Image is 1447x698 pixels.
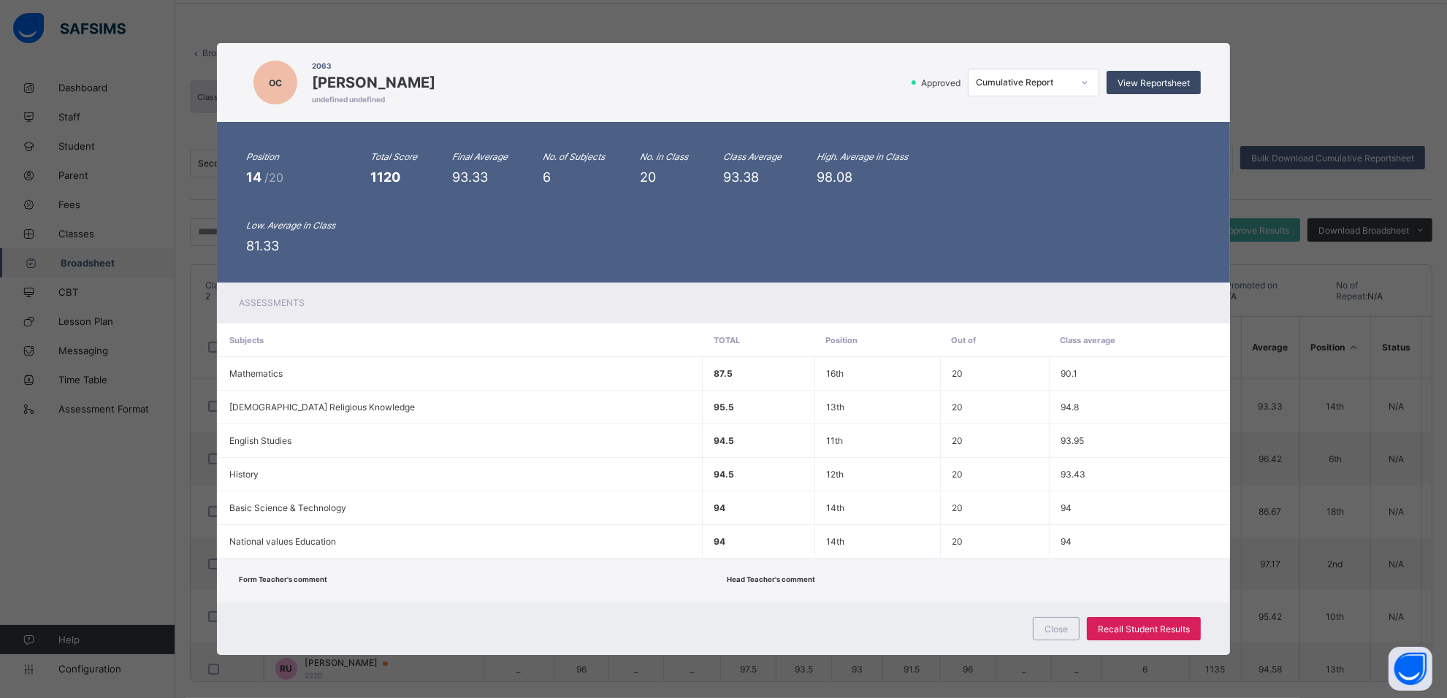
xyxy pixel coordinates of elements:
i: High. Average in Class [817,151,908,162]
span: English Studies [229,435,291,446]
span: 11th [826,435,843,446]
span: 95.5 [714,402,734,413]
i: Total Score [370,151,417,162]
span: History [229,469,259,480]
span: 12th [826,469,844,480]
span: 2063 [312,61,435,70]
span: 90.1 [1061,368,1077,379]
span: 98.08 [817,169,852,185]
span: 94 [1061,536,1072,547]
span: OC [269,77,282,88]
span: Close [1045,624,1068,634]
span: 14th [826,536,844,547]
span: 1120 [370,169,400,185]
span: 81.33 [246,238,279,253]
span: 14 [246,169,264,185]
span: 94.5 [714,469,734,480]
span: 16th [826,368,844,379]
i: Class Average [723,151,782,162]
span: Recall Student Results [1098,624,1190,634]
span: 20 [952,402,963,413]
span: 14th [826,502,844,513]
span: 87.5 [714,368,733,379]
span: 94 [714,502,725,513]
span: 93.38 [723,169,759,185]
span: Assessments [239,297,305,308]
span: 13th [826,402,844,413]
span: 94.8 [1061,402,1079,413]
span: 20 [952,536,963,547]
i: Final Average [452,151,508,162]
span: Out of [951,335,976,345]
span: /20 [264,170,283,185]
span: 20 [952,469,963,480]
span: 94 [1061,502,1072,513]
span: Form Teacher's comment [239,575,327,583]
span: 93.33 [452,169,488,185]
i: No. of Subjects [543,151,605,162]
span: 6 [543,169,551,185]
span: Approved [920,77,965,88]
span: Basic Science & Technology [229,502,346,513]
span: 20 [952,368,963,379]
span: 20 [952,435,963,446]
span: Head Teacher's comment [728,575,816,583]
div: Cumulative Report [976,77,1072,88]
span: Subjects [229,335,264,345]
span: 93.43 [1061,469,1085,480]
span: 20 [640,169,656,185]
span: 20 [952,502,963,513]
button: Open asap [1389,647,1432,691]
span: Class average [1060,335,1115,345]
span: undefined undefined [312,95,435,104]
span: [DEMOGRAPHIC_DATA] Religious Knowledge [229,402,415,413]
span: 94 [714,536,725,547]
span: Position [825,335,858,345]
i: No. in Class [640,151,688,162]
span: Mathematics [229,368,283,379]
span: 94.5 [714,435,734,446]
span: Total [714,335,740,345]
span: 93.95 [1061,435,1084,446]
span: National values Education [229,536,336,547]
span: [PERSON_NAME] [312,74,435,91]
i: Low. Average in Class [246,220,335,231]
i: Position [246,151,279,162]
span: View Reportsheet [1118,77,1190,88]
